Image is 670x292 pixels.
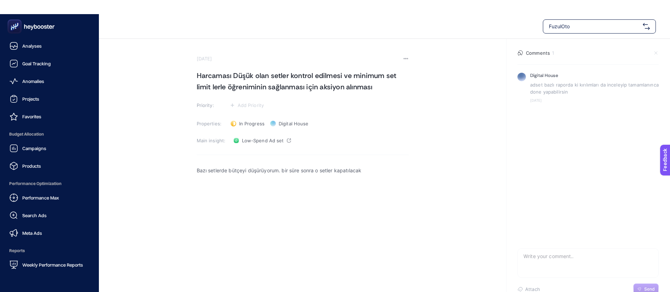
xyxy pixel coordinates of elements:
[6,244,93,258] span: Reports
[644,286,655,292] span: Send
[6,208,93,222] a: Search Ads
[22,230,42,236] span: Meta Ads
[22,163,41,169] span: Products
[530,81,659,95] p: adset bazlı raporda ki kırılımları da inceleyip tamamlanınca done yapabilirsin
[6,258,93,272] a: Weekly Performance Reports
[22,262,83,268] span: Weekly Performance Reports
[22,96,39,102] span: Projects
[6,141,93,155] a: Campaigns
[525,286,540,292] span: Attach
[22,114,41,119] span: Favorites
[6,127,93,141] span: Budget Allocation
[197,121,226,126] h3: Properties:
[6,39,93,53] a: Analyses
[279,121,309,126] span: Digital House
[6,92,93,106] a: Projects
[22,195,59,201] span: Performance Max
[22,78,44,84] span: Anomalies
[6,191,93,205] a: Performance Max
[552,50,554,56] data: 1
[4,2,27,8] span: Feedback
[197,138,226,143] h3: Main insight:
[228,101,266,109] button: Add Priority
[643,23,650,30] img: svg%3e
[231,135,294,146] a: Low-Spend Ad set
[6,74,93,88] a: Anomalies
[530,73,558,78] h5: Digital House
[22,61,51,66] span: Goal Tracking
[6,177,93,191] span: Performance Optimization
[197,166,409,175] p: Bazı setlerde bütçeyi düşürüyorum. bir süre sonra o setler kapatılacak
[22,43,42,49] span: Analyses
[549,23,640,30] span: FuzulOto
[22,213,47,218] span: Search Ads
[6,109,93,124] a: Favorites
[22,145,46,151] span: Campaigns
[6,159,93,173] a: Products
[238,102,264,108] span: Add Priority
[526,50,550,56] h4: Comments
[239,121,265,126] span: In Progress
[6,56,93,71] a: Goal Tracking
[197,102,226,108] h3: Priority:
[530,98,659,102] time: [DATE]
[197,70,409,93] h1: Harcaması Düşük olan setler kontrol edilmesi ve minimum set limit lerle öğreniminin sağlanması iç...
[6,226,93,240] a: Meta Ads
[197,56,212,61] time: [DATE]
[242,138,284,143] span: Low-Spend Ad set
